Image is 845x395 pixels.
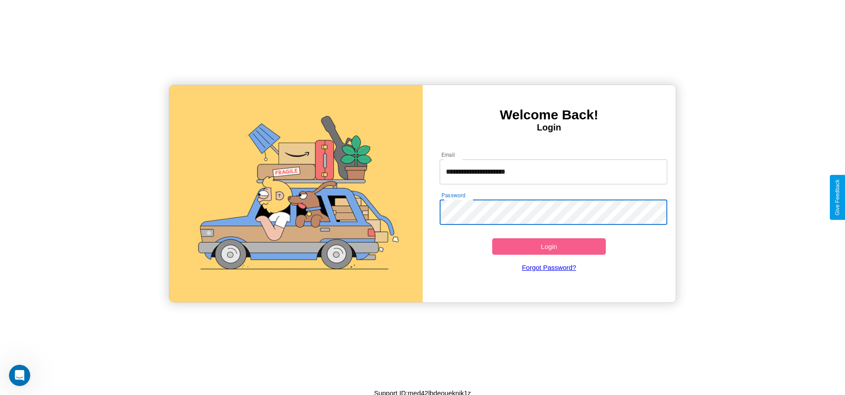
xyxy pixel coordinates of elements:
[435,255,663,280] a: Forgot Password?
[9,365,30,386] iframe: Intercom live chat
[834,179,841,216] div: Give Feedback
[441,191,465,199] label: Password
[441,151,455,159] label: Email
[169,85,422,302] img: gif
[492,238,606,255] button: Login
[423,107,676,122] h3: Welcome Back!
[423,122,676,133] h4: Login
